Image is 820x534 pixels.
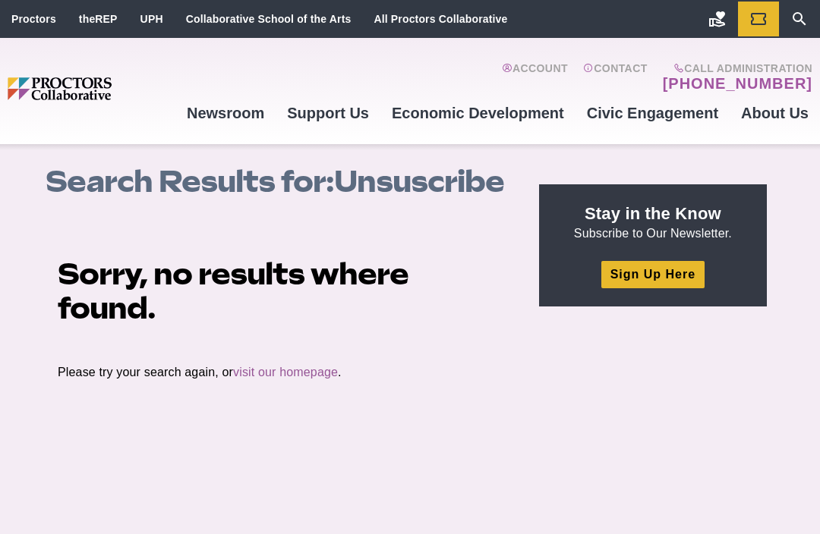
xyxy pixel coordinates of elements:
[186,13,352,25] a: Collaborative School of the Arts
[233,366,338,379] a: visit our homepage
[557,203,749,242] p: Subscribe to Our Newsletter.
[585,204,721,223] strong: Stay in the Know
[140,13,163,25] a: UPH
[374,13,507,25] a: All Proctors Collaborative
[576,93,730,133] a: Civic Engagement
[380,93,576,133] a: Economic Development
[58,364,504,381] p: Please try your search again, or .
[730,93,820,133] a: About Us
[663,74,812,93] a: [PHONE_NUMBER]
[583,62,648,93] a: Contact
[539,325,767,514] iframe: Advertisement
[79,13,118,25] a: theREP
[502,62,568,93] a: Account
[175,93,276,133] a: Newsroom
[779,2,820,36] a: Search
[601,261,705,287] a: Sign Up Here
[276,93,380,133] a: Support Us
[8,77,175,99] img: Proctors logo
[58,257,504,325] h1: Sorry, no results where found.
[11,13,56,25] a: Proctors
[46,163,334,199] span: Search Results for:
[658,62,812,74] span: Call Administration
[46,165,522,199] h1: Unsuscribe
